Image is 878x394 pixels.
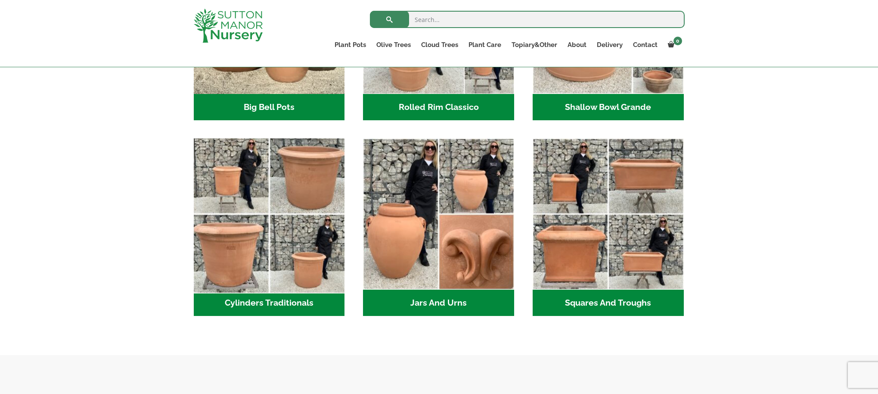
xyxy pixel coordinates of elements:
h2: Jars And Urns [363,290,514,316]
a: Cloud Trees [416,39,463,51]
h2: Squares And Troughs [533,290,684,316]
a: Plant Pots [329,39,371,51]
input: Search... [370,11,685,28]
a: Delivery [592,39,628,51]
img: Squares And Troughs [533,138,684,290]
a: Topiary&Other [506,39,562,51]
a: About [562,39,592,51]
a: Olive Trees [371,39,416,51]
h2: Cylinders Traditionals [194,290,345,316]
h2: Big Bell Pots [194,94,345,121]
a: Visit product category Squares And Troughs [533,138,684,316]
span: 0 [673,37,682,45]
a: Visit product category Cylinders Traditionals [194,138,345,316]
img: logo [194,9,263,43]
a: Contact [628,39,663,51]
a: Plant Care [463,39,506,51]
h2: Shallow Bowl Grande [533,94,684,121]
a: Visit product category Jars And Urns [363,138,514,316]
h2: Rolled Rim Classico [363,94,514,121]
img: Jars And Urns [363,138,514,290]
a: 0 [663,39,685,51]
img: Cylinders Traditionals [190,135,348,294]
